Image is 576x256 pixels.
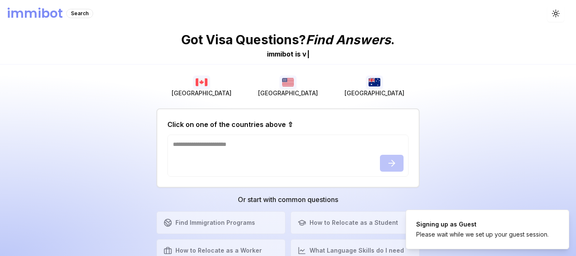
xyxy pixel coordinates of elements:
[416,230,549,239] div: Please wait while we set up your guest session.
[258,89,318,97] span: [GEOGRAPHIC_DATA]
[7,6,63,21] h1: immibot
[307,50,310,58] span: |
[193,75,210,89] img: Canada flag
[156,194,420,205] h3: Or start with common questions
[416,220,549,229] div: Signing up as Guest
[345,89,404,97] span: [GEOGRAPHIC_DATA]
[366,75,383,89] img: Australia flag
[302,50,307,58] span: v
[167,119,293,129] h2: Click on one of the countries above ⇧
[306,32,391,47] span: Find Answers
[280,75,296,89] img: USA flag
[181,32,395,47] p: Got Visa Questions? .
[267,49,301,59] div: immibot is
[66,9,93,18] div: Search
[172,89,231,97] span: [GEOGRAPHIC_DATA]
